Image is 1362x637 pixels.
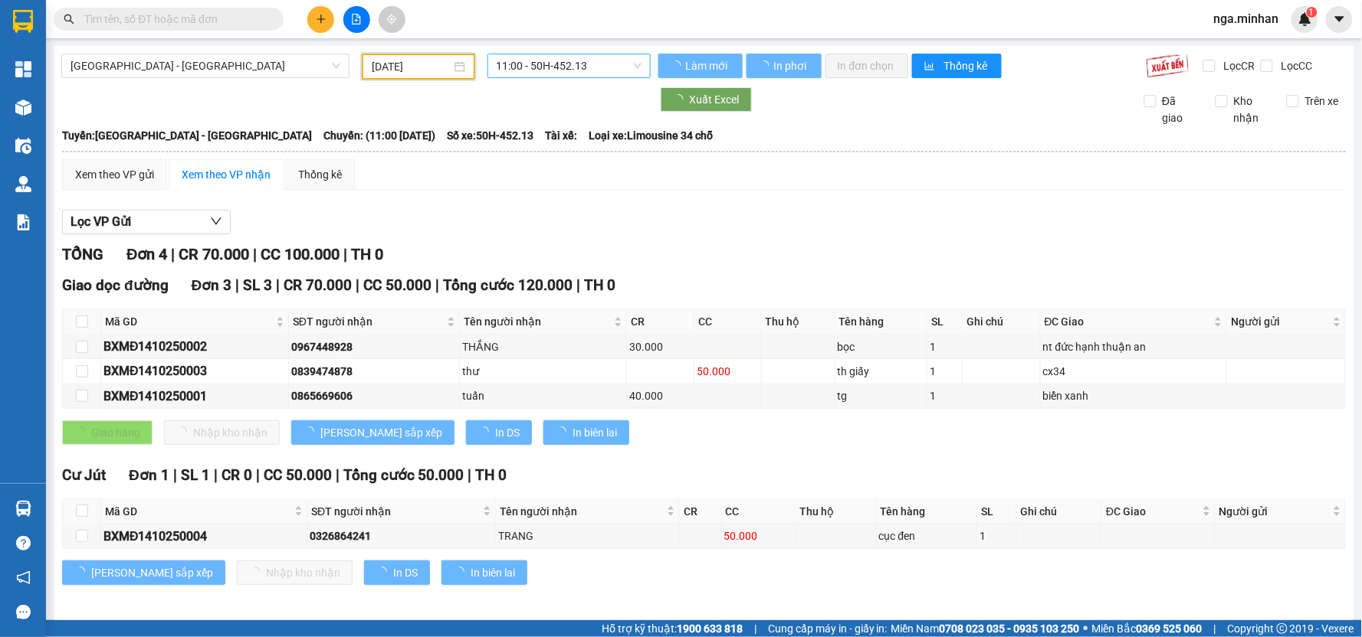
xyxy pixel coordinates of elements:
[835,309,927,335] th: Tên hàng
[478,426,495,437] span: loading
[62,420,153,445] button: Giao hàng
[496,524,680,549] td: TRANG
[343,466,464,484] span: Tổng cước 50.000
[15,501,31,517] img: warehouse-icon
[379,6,405,33] button: aim
[1157,93,1204,126] span: Đã giao
[576,276,580,294] span: |
[584,276,615,294] span: TH 0
[1045,313,1212,330] span: ĐC Giao
[1137,622,1203,635] strong: 0369 525 060
[101,335,289,359] td: BXMĐ1410250002
[460,384,627,409] td: tuấn
[1299,93,1345,109] span: Trên xe
[877,499,978,524] th: Tên hàng
[464,313,611,330] span: Tên người nhận
[978,499,1017,524] th: SL
[13,13,89,31] div: Cư Jút
[222,466,252,484] span: CR 0
[694,309,762,335] th: CC
[182,166,271,183] div: Xem theo VP nhận
[825,54,909,78] button: In đơn chọn
[171,245,175,263] span: |
[930,363,960,380] div: 1
[243,276,272,294] span: SL 3
[210,215,222,227] span: down
[351,14,362,24] span: file-add
[944,57,990,74] span: Thống kê
[103,361,286,381] div: BXMĐ1410250003
[891,620,1080,637] span: Miền Nam
[62,245,103,263] span: TỔNG
[351,245,383,263] span: TH 0
[673,94,690,105] span: loading
[441,560,527,585] button: In biên lai
[15,176,31,192] img: warehouse-icon
[471,564,515,581] span: In biên lai
[291,420,455,445] button: [PERSON_NAME] sắp xếp
[1043,387,1225,404] div: biển xanh
[724,528,793,544] div: 50.000
[940,622,1080,635] strong: 0708 023 035 - 0935 103 250
[1043,338,1225,355] div: nt đức hạnh thuận an
[15,100,31,116] img: warehouse-icon
[556,426,573,437] span: loading
[1275,57,1315,74] span: Lọc CC
[284,276,352,294] span: CR 70.000
[498,528,677,544] div: TRANG
[84,11,265,28] input: Tìm tên, số ĐT hoặc mã đơn
[460,335,627,359] td: THẮNG
[838,363,924,380] div: th giấy
[573,424,617,441] span: In biên lai
[435,276,439,294] span: |
[311,503,480,520] span: SĐT người nhận
[316,14,327,24] span: plus
[256,466,260,484] span: |
[164,420,280,445] button: Nhập kho nhận
[100,15,136,31] span: Nhận:
[235,276,239,294] span: |
[722,499,796,524] th: CC
[1092,620,1203,637] span: Miền Bắc
[1218,57,1258,74] span: Lọc CR
[386,14,397,24] span: aim
[253,245,257,263] span: |
[15,214,31,230] img: solution-icon
[680,499,722,524] th: CR
[1202,9,1291,28] span: nga.minhan
[237,560,353,585] button: Nhập kho nhận
[298,166,342,183] div: Thống kê
[293,313,445,330] span: SĐT người nhận
[912,54,1002,78] button: bar-chartThống kê
[336,466,340,484] span: |
[192,276,232,294] span: Đơn 3
[1309,7,1314,18] span: 1
[447,127,533,144] span: Số xe: 50H-452.13
[1084,626,1088,632] span: ⚪️
[16,570,31,585] span: notification
[759,60,772,71] span: loading
[658,54,743,78] button: Làm mới
[963,309,1040,335] th: Ghi chú
[343,245,347,263] span: |
[754,620,756,637] span: |
[1333,12,1347,26] span: caret-down
[323,127,435,144] span: Chuyến: (11:00 [DATE])
[589,127,713,144] span: Loại xe: Limousine 34 chỗ
[980,528,1014,544] div: 1
[629,338,691,355] div: 30.000
[376,567,393,577] span: loading
[462,387,624,404] div: tuấn
[100,87,255,108] div: 0359029450
[291,338,458,355] div: 0967448928
[1298,12,1312,26] img: icon-new-feature
[762,309,835,335] th: Thu hộ
[697,363,759,380] div: 50.000
[62,466,106,484] span: Cư Jút
[62,129,312,142] b: Tuyến: [GEOGRAPHIC_DATA] - [GEOGRAPHIC_DATA]
[466,420,532,445] button: In DS
[101,359,289,384] td: BXMĐ1410250003
[100,13,255,68] div: Dãy 4-B15 bến xe [GEOGRAPHIC_DATA]
[100,68,255,87] div: A HIẾU
[264,466,332,484] span: CC 50.000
